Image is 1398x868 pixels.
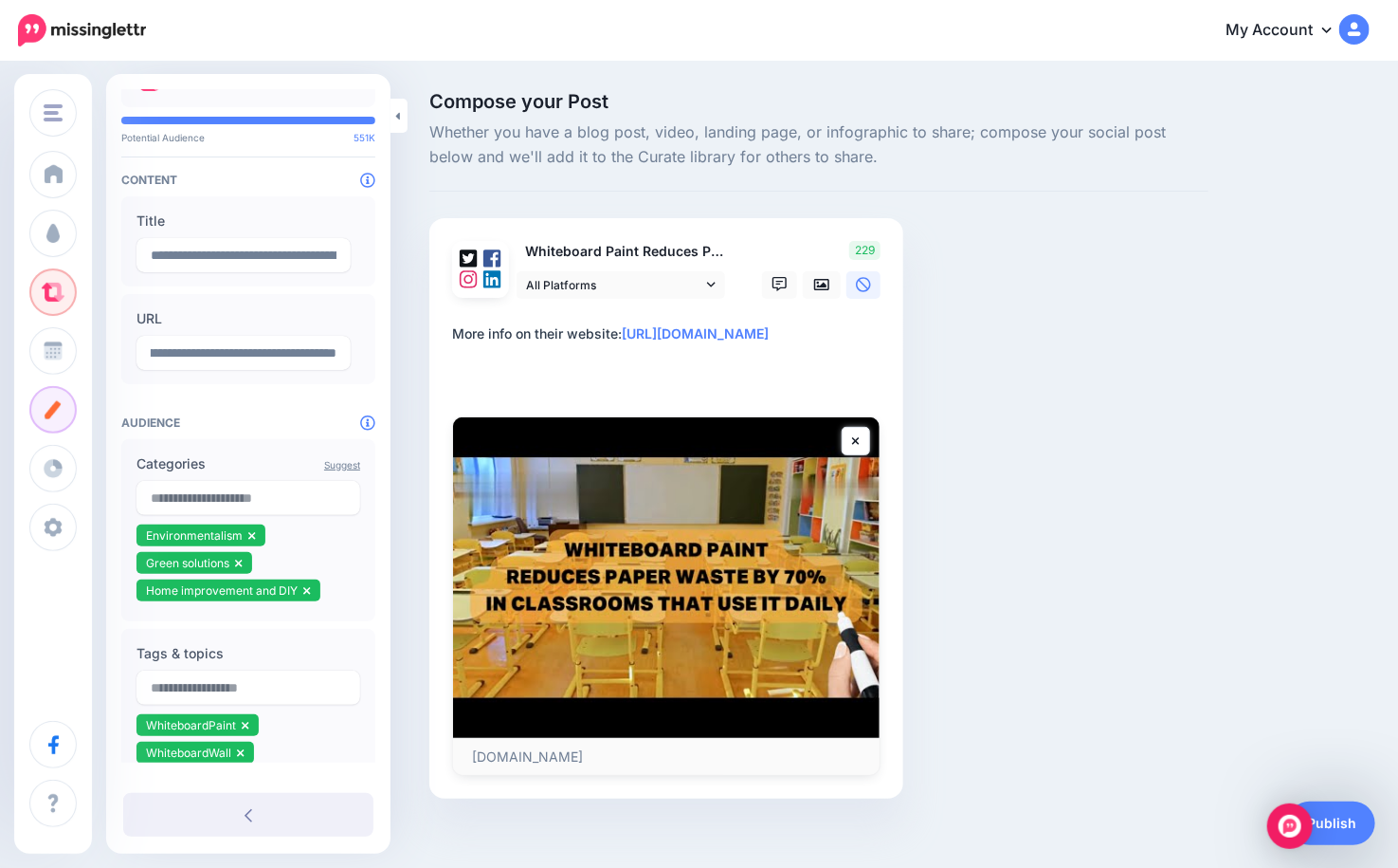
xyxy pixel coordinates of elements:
span: 229 [849,241,881,260]
span: Compose your Post [429,92,1208,111]
span: WhiteboardWall [146,746,231,760]
span: Environmentalism [146,528,243,543]
p: Potential Audience [121,132,375,143]
p: [DOMAIN_NAME] [472,748,861,766]
div: Open Intercom Messenger [1267,803,1313,849]
span: WhiteboardPaint [146,718,236,732]
a: All Platforms [517,271,725,299]
img: Missinglettr [18,14,146,46]
h4: Audience [121,416,375,430]
label: Categories [136,452,360,475]
a: Publish [1288,802,1375,845]
span: Home improvement and DIY [146,583,298,598]
span: 551K [354,132,375,143]
a: My Account [1207,8,1370,54]
label: URL [136,307,360,330]
span: Whether you have a blog post, video, landing page, or infographic to share; compose your social p... [429,120,1208,170]
h4: Content [121,173,375,187]
label: Tags & topics [136,642,360,665]
span: Green solutions [146,556,229,570]
a: Suggest [324,459,360,471]
span: All Platforms [526,275,702,295]
div: More info on their website: [452,323,888,345]
img: menu.png [44,104,63,121]
label: Title [136,210,360,232]
p: Whiteboard Paint Reduces Paper Waste by 70% in Classrooms That Use It Daily [517,241,727,263]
